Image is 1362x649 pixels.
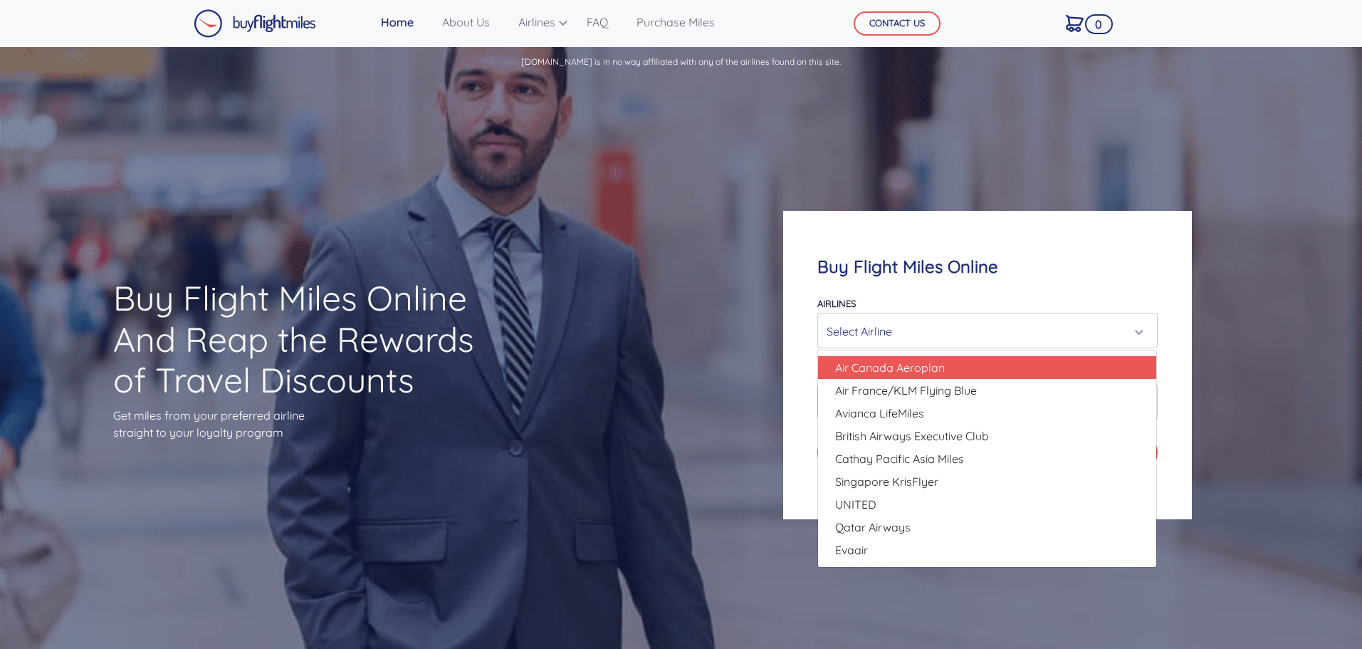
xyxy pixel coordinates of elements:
[827,318,1139,345] div: Select Airline
[835,496,876,513] span: UNITED
[817,256,1157,277] h4: Buy Flight Miles Online
[835,405,924,422] span: Avianca LifeMiles
[113,278,499,401] h1: Buy Flight Miles Online And Reap the Rewards of Travel Discounts
[194,6,316,41] a: Buy Flight Miles Logo
[835,359,945,376] span: Air Canada Aeroplan
[375,8,419,36] a: Home
[1066,15,1084,32] img: Cart
[631,8,721,36] a: Purchase Miles
[854,11,941,36] button: CONTACT US
[835,450,964,467] span: Cathay Pacific Asia Miles
[835,541,868,559] span: Evaair
[835,519,911,536] span: Qatar Airways
[113,407,499,441] p: Get miles from your preferred airline straight to your loyalty program
[835,427,989,445] span: British Airways Executive Club
[817,313,1157,348] button: Select Airline
[194,9,316,38] img: Buy Flight Miles Logo
[835,382,977,399] span: Air France/KLM Flying Blue
[835,473,938,490] span: Singapore KrisFlyer
[581,8,614,36] a: FAQ
[513,8,564,36] a: Airlines
[436,8,496,36] a: About Us
[817,298,856,309] label: Airlines
[1060,8,1089,38] a: 0
[1085,14,1113,34] span: 0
